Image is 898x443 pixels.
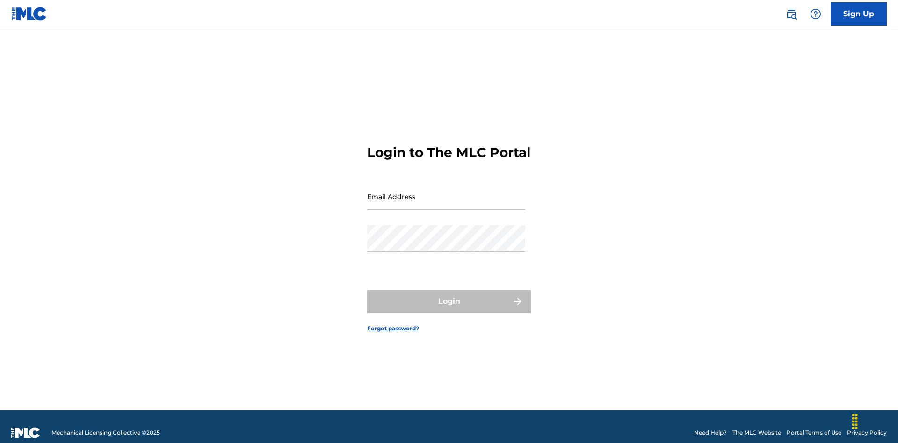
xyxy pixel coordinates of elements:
img: logo [11,427,40,438]
a: Sign Up [831,2,887,26]
span: Mechanical Licensing Collective © 2025 [51,429,160,437]
iframe: Chat Widget [851,398,898,443]
img: help [810,8,821,20]
a: Need Help? [694,429,727,437]
div: Drag [847,407,862,436]
img: search [786,8,797,20]
div: Help [806,5,825,23]
h3: Login to The MLC Portal [367,144,530,161]
a: Portal Terms of Use [787,429,841,437]
a: Public Search [782,5,801,23]
a: Forgot password? [367,324,419,333]
a: Privacy Policy [847,429,887,437]
a: The MLC Website [732,429,781,437]
img: MLC Logo [11,7,47,21]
